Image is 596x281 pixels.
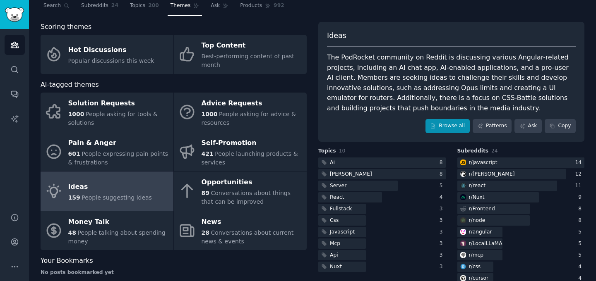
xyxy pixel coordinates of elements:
div: r/ angular [469,229,492,236]
a: Hot DiscussionsPopular discussions this week [41,35,173,74]
a: Nuxtr/Nuxt9 [457,192,585,202]
span: Ideas [327,31,346,41]
div: 5 [578,229,584,236]
div: [PERSON_NAME] [330,171,372,178]
div: Nuxt [330,263,342,271]
div: r/ css [469,263,481,271]
span: People asking for tools & solutions [68,111,158,126]
a: reactr/react11 [457,181,585,191]
div: 4 [578,263,584,271]
div: 11 [575,182,584,190]
a: Pain & Anger601People expressing pain points & frustrations [41,132,173,171]
div: Css [330,217,339,224]
a: javascriptr/javascript14 [457,157,585,168]
a: Fullstack3 [318,204,446,214]
img: css [460,264,466,269]
a: Css3 [318,215,446,226]
span: 992 [274,2,284,10]
a: noder/node8 [457,215,585,226]
a: Ai8 [318,157,446,168]
span: 24 [491,148,498,154]
div: Money Talk [68,215,169,229]
div: 12 [575,171,584,178]
a: [PERSON_NAME]8 [318,169,446,179]
img: Nuxt [460,194,466,200]
div: React [330,194,344,201]
span: AI-tagged themes [41,80,99,90]
div: Ai [330,159,335,167]
div: 3 [440,205,446,213]
div: 4 [440,194,446,201]
div: r/ [PERSON_NAME] [469,171,515,178]
span: Conversations about things that can be improved [202,190,291,205]
a: Ideas159People suggesting ideas [41,171,173,211]
div: News [202,215,303,229]
div: Fullstack [330,205,352,213]
a: Solution Requests1000People asking for tools & solutions [41,93,173,132]
img: Deno [460,171,466,177]
span: 10 [339,148,346,154]
div: Opportunities [202,176,303,189]
div: 8 [440,159,446,167]
a: LocalLLaMAr/LocalLLaMA5 [457,238,585,249]
a: News28Conversations about current news & events [174,211,307,250]
img: LocalLLaMA [460,241,466,246]
div: Solution Requests [68,97,169,110]
div: 14 [575,159,584,167]
span: 601 [68,150,80,157]
a: Self-Promotion421People launching products & services [174,132,307,171]
span: 159 [68,194,80,201]
button: Copy [545,119,576,133]
span: People launching products & services [202,150,298,166]
div: Server [330,182,346,190]
a: Api3 [318,250,446,260]
a: Denor/[PERSON_NAME]12 [457,169,585,179]
a: React4 [318,192,446,202]
a: cssr/css4 [457,262,585,272]
span: Themes [171,2,191,10]
img: javascript [460,160,466,165]
div: r/ mcp [469,252,484,259]
div: The PodRocket community on Reddit is discussing various Angular-related projects, including an AI... [327,52,576,113]
div: 5 [578,252,584,259]
div: 8 [578,205,584,213]
div: r/ Frontend [469,205,495,213]
span: 24 [111,2,118,10]
div: Self-Promotion [202,136,303,150]
span: Products [240,2,262,10]
span: Topics [318,148,336,155]
div: No posts bookmarked yet [41,269,307,276]
div: 3 [440,252,446,259]
span: Search [43,2,61,10]
img: react [460,183,466,188]
a: Javascript3 [318,227,446,237]
a: Browse all [425,119,470,133]
a: Opportunities89Conversations about things that can be improved [174,171,307,211]
div: 8 [440,171,446,178]
span: People asking for advice & resources [202,111,296,126]
div: Javascript [330,229,355,236]
a: Nuxt3 [318,262,446,272]
a: Money Talk48People talking about spending money [41,211,173,250]
div: r/ Nuxt [469,194,485,201]
span: 421 [202,150,214,157]
div: 3 [440,240,446,248]
span: People suggesting ideas [82,194,152,201]
img: GummySearch logo [5,7,24,22]
span: Topics [130,2,145,10]
span: Subreddits [81,2,108,10]
div: 8 [578,217,584,224]
span: 48 [68,229,76,236]
div: r/ javascript [469,159,497,167]
div: r/ node [469,217,485,224]
a: r/Frontend8 [457,204,585,214]
div: Top Content [202,39,303,52]
a: Ask [514,119,542,133]
span: Ask [211,2,220,10]
img: angular [460,229,466,235]
span: Subreddits [457,148,489,155]
a: Mcp3 [318,238,446,249]
div: 5 [578,240,584,248]
div: Pain & Anger [68,136,169,150]
a: Patterns [473,119,512,133]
